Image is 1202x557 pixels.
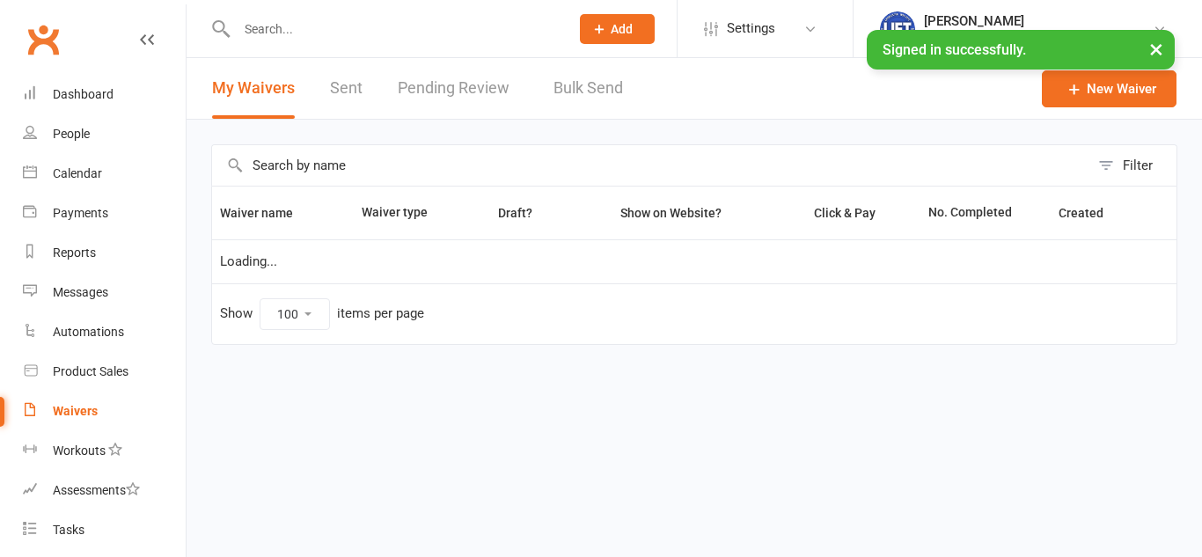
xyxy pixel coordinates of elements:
[23,510,186,550] a: Tasks
[23,194,186,233] a: Payments
[21,18,65,62] a: Clubworx
[814,206,876,220] span: Click & Pay
[212,145,1089,186] input: Search by name
[611,22,633,36] span: Add
[23,114,186,154] a: People
[482,202,552,224] button: Draft?
[53,285,108,299] div: Messages
[498,206,532,220] span: Draft?
[53,127,90,141] div: People
[398,58,518,119] a: Pending Review
[553,58,623,119] a: Bulk Send
[620,206,722,220] span: Show on Website?
[220,206,312,220] span: Waiver name
[727,9,775,48] span: Settings
[883,41,1026,58] span: Signed in successfully.
[880,11,915,47] img: thumb_image1711312309.png
[53,87,114,101] div: Dashboard
[1123,155,1153,176] div: Filter
[580,14,655,44] button: Add
[53,166,102,180] div: Calendar
[924,29,1153,45] div: Launceston Institute Of Fitness & Training
[924,13,1153,29] div: [PERSON_NAME]
[23,431,186,471] a: Workouts
[23,352,186,392] a: Product Sales
[1140,30,1172,68] button: ×
[1089,145,1176,186] button: Filter
[53,206,108,220] div: Payments
[23,392,186,431] a: Waivers
[23,75,186,114] a: Dashboard
[53,246,96,260] div: Reports
[23,471,186,510] a: Assessments
[23,154,186,194] a: Calendar
[231,17,557,41] input: Search...
[1059,206,1123,220] span: Created
[212,58,295,119] button: My Waivers
[53,364,128,378] div: Product Sales
[220,298,424,330] div: Show
[53,483,140,497] div: Assessments
[53,443,106,458] div: Workouts
[354,187,461,239] th: Waiver type
[53,404,98,418] div: Waivers
[605,202,741,224] button: Show on Website?
[920,187,1051,239] th: No. Completed
[798,202,895,224] button: Click & Pay
[337,306,424,321] div: items per page
[212,239,1176,283] td: Loading...
[23,312,186,352] a: Automations
[1059,202,1123,224] button: Created
[1042,70,1176,107] a: New Waiver
[23,233,186,273] a: Reports
[53,325,124,339] div: Automations
[220,202,312,224] button: Waiver name
[23,273,186,312] a: Messages
[53,523,84,537] div: Tasks
[330,58,363,119] a: Sent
